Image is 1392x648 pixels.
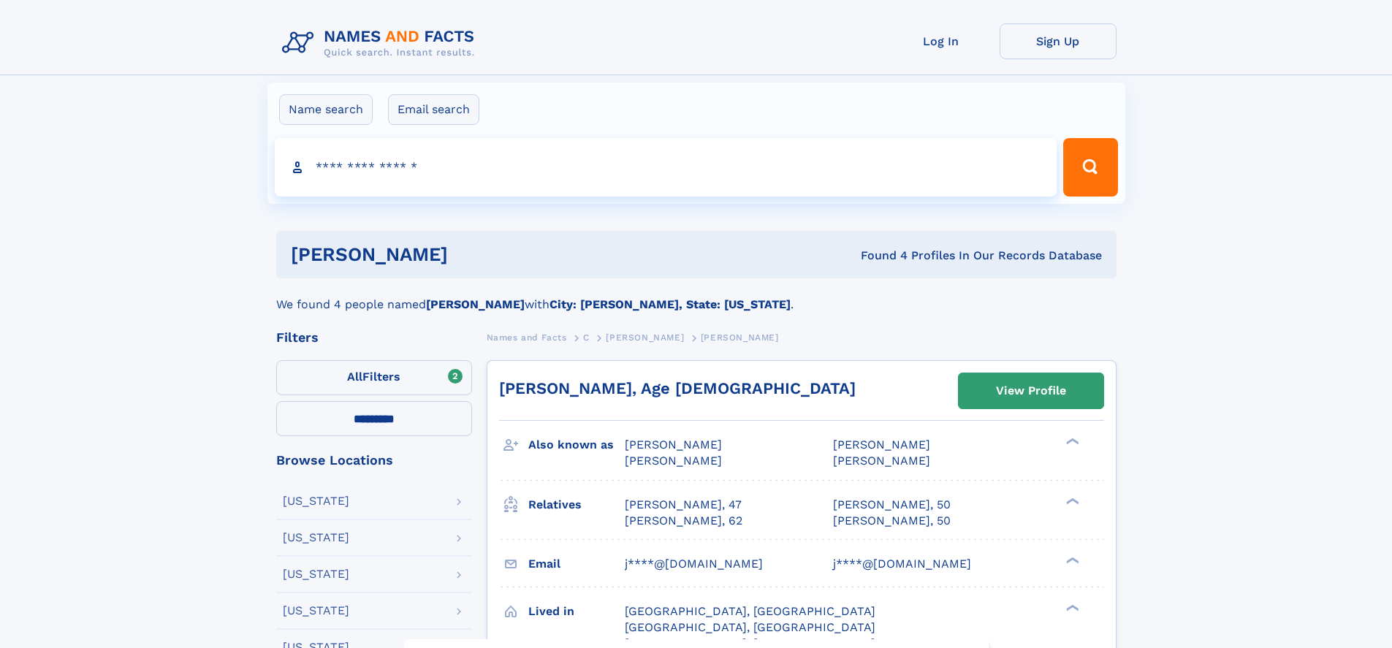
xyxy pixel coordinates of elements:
[283,568,349,580] div: [US_STATE]
[276,23,487,63] img: Logo Names and Facts
[583,328,590,346] a: C
[883,23,1000,59] a: Log In
[1063,138,1117,197] button: Search Button
[276,278,1117,313] div: We found 4 people named with .
[276,454,472,467] div: Browse Locations
[1062,555,1080,565] div: ❯
[625,620,875,634] span: [GEOGRAPHIC_DATA], [GEOGRAPHIC_DATA]
[996,374,1066,408] div: View Profile
[283,532,349,544] div: [US_STATE]
[276,331,472,344] div: Filters
[283,495,349,507] div: [US_STATE]
[606,328,684,346] a: [PERSON_NAME]
[625,454,722,468] span: [PERSON_NAME]
[1062,603,1080,612] div: ❯
[426,297,525,311] b: [PERSON_NAME]
[833,438,930,451] span: [PERSON_NAME]
[625,604,875,618] span: [GEOGRAPHIC_DATA], [GEOGRAPHIC_DATA]
[833,513,951,529] a: [PERSON_NAME], 50
[833,497,951,513] a: [PERSON_NAME], 50
[625,438,722,451] span: [PERSON_NAME]
[625,513,742,529] a: [PERSON_NAME], 62
[1062,437,1080,446] div: ❯
[276,360,472,395] label: Filters
[528,552,625,576] h3: Email
[347,370,362,384] span: All
[1062,496,1080,506] div: ❯
[528,492,625,517] h3: Relatives
[283,605,349,617] div: [US_STATE]
[654,248,1102,264] div: Found 4 Profiles In Our Records Database
[625,497,742,513] a: [PERSON_NAME], 47
[1000,23,1117,59] a: Sign Up
[275,138,1057,197] input: search input
[701,332,779,343] span: [PERSON_NAME]
[279,94,373,125] label: Name search
[499,379,856,397] a: [PERSON_NAME], Age [DEMOGRAPHIC_DATA]
[583,332,590,343] span: C
[833,454,930,468] span: [PERSON_NAME]
[388,94,479,125] label: Email search
[291,245,655,264] h1: [PERSON_NAME]
[528,432,625,457] h3: Also known as
[959,373,1103,408] a: View Profile
[606,332,684,343] span: [PERSON_NAME]
[487,328,567,346] a: Names and Facts
[528,599,625,624] h3: Lived in
[549,297,791,311] b: City: [PERSON_NAME], State: [US_STATE]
